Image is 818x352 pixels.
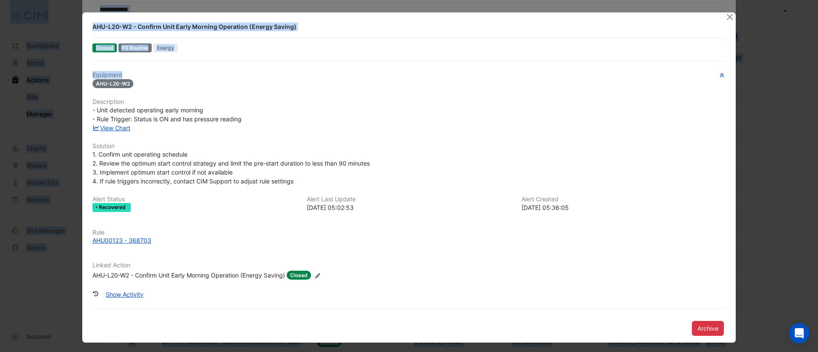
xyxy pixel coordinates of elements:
div: P3 Routine [118,43,152,52]
h6: Alert Last Update [307,196,511,203]
span: Closed [92,43,117,52]
h6: Solution [92,143,726,150]
h6: Linked Action [92,262,726,269]
h6: Description [92,98,726,106]
span: Closed [287,271,311,280]
h6: Alert Status [92,196,297,203]
span: Energy [153,43,178,52]
div: [DATE] 05:02:53 [307,203,511,212]
span: Recovered [99,205,127,210]
div: [DATE] 05:36:05 [521,203,726,212]
div: Open Intercom Messenger [789,323,809,343]
div: AHU-L20-W2 - Confirm Unit Early Morning Operation (Energy Saving) [92,23,715,31]
h6: Rule [92,229,726,236]
div: AHU-L20-W2 - Confirm Unit Early Morning Operation (Energy Saving) [92,271,285,280]
fa-icon: Edit Linked Action [314,272,321,279]
span: 1. Confirm unit operating schedule 2. Review the optimum start control strategy and limit the pre... [92,151,370,185]
a: View Chart [92,124,130,132]
button: Archive [692,321,724,336]
a: AHU00123 - 368703 [92,236,726,245]
h6: Equipment [92,72,726,79]
span: AHU-L20-W2 [92,79,133,88]
button: Close [725,12,734,21]
button: Show Activity [100,287,149,302]
h6: Alert Created [521,196,726,203]
div: AHU00123 - 368703 [92,236,151,245]
span: - Unit detected operating early morning - Rule Trigger: Status is ON and has pressure reading [92,106,242,123]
